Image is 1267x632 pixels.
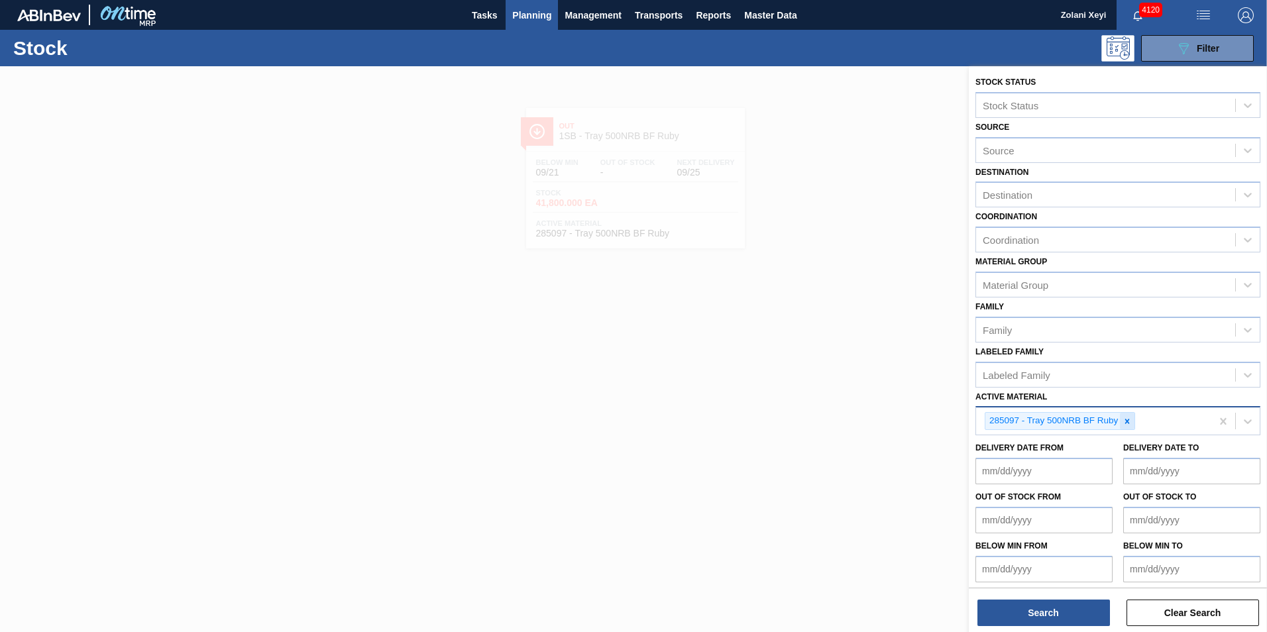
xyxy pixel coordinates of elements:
div: Family [983,324,1012,335]
button: Filter [1141,35,1254,62]
div: Stock Status [983,99,1038,111]
img: userActions [1195,7,1211,23]
input: mm/dd/yyyy [975,458,1113,484]
span: 4120 [1139,3,1162,17]
span: Management [565,7,622,23]
div: Material Group [983,279,1048,290]
img: Logout [1238,7,1254,23]
label: Family [975,302,1004,311]
label: Material Group [975,257,1047,266]
label: Destination [975,168,1028,177]
input: mm/dd/yyyy [1123,556,1260,582]
label: Delivery Date to [1123,443,1199,452]
label: Below Min to [1123,541,1183,551]
img: TNhmsLtSVTkK8tSr43FrP2fwEKptu5GPRR3wAAAABJRU5ErkJggg== [17,9,81,21]
div: Source [983,144,1015,156]
span: Tasks [470,7,499,23]
h1: Stock [13,40,211,56]
span: Filter [1197,43,1219,54]
div: Coordination [983,235,1039,246]
span: Transports [635,7,683,23]
label: Active Material [975,392,1047,401]
label: Stock Status [975,78,1036,87]
div: Destination [983,189,1032,201]
input: mm/dd/yyyy [1123,458,1260,484]
input: mm/dd/yyyy [1123,507,1260,533]
div: Programming: no user selected [1101,35,1134,62]
label: Delivery Date from [975,443,1064,452]
span: Master Data [744,7,797,23]
input: mm/dd/yyyy [975,507,1113,533]
button: Notifications [1117,6,1159,25]
div: 285097 - Tray 500NRB BF Ruby [985,413,1120,429]
label: Coordination [975,212,1037,221]
div: Labeled Family [983,369,1050,380]
label: Labeled Family [975,347,1044,356]
label: Source [975,123,1009,132]
input: mm/dd/yyyy [975,556,1113,582]
label: Out of Stock to [1123,492,1196,501]
label: Below Min from [975,541,1048,551]
span: Reports [696,7,731,23]
label: Out of Stock from [975,492,1061,501]
span: Planning [512,7,551,23]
